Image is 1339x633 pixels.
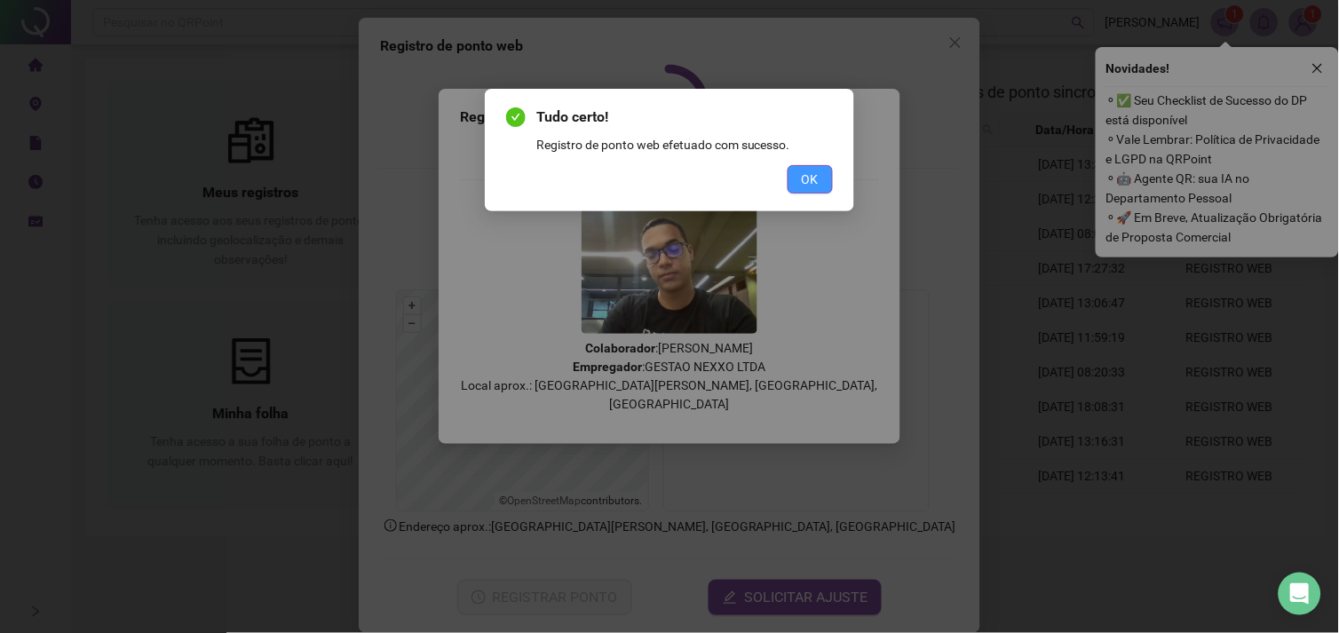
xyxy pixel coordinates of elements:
[536,135,833,154] div: Registro de ponto web efetuado com sucesso.
[802,170,819,189] span: OK
[506,107,526,127] span: check-circle
[536,107,833,128] span: Tudo certo!
[1279,573,1321,615] div: Open Intercom Messenger
[788,165,833,194] button: OK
